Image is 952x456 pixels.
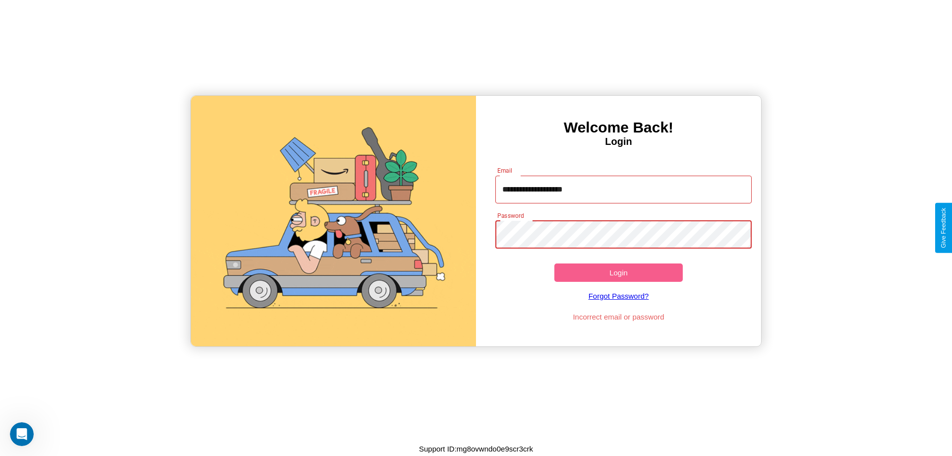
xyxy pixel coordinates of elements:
h4: Login [476,136,761,147]
label: Email [497,166,513,175]
iframe: Intercom live chat [10,422,34,446]
h3: Welcome Back! [476,119,761,136]
a: Forgot Password? [490,282,747,310]
label: Password [497,211,524,220]
div: Give Feedback [940,208,947,248]
button: Login [554,263,683,282]
p: Support ID: mg8ovwndo0e9scr3crk [419,442,533,456]
img: gif [191,96,476,346]
p: Incorrect email or password [490,310,747,324]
